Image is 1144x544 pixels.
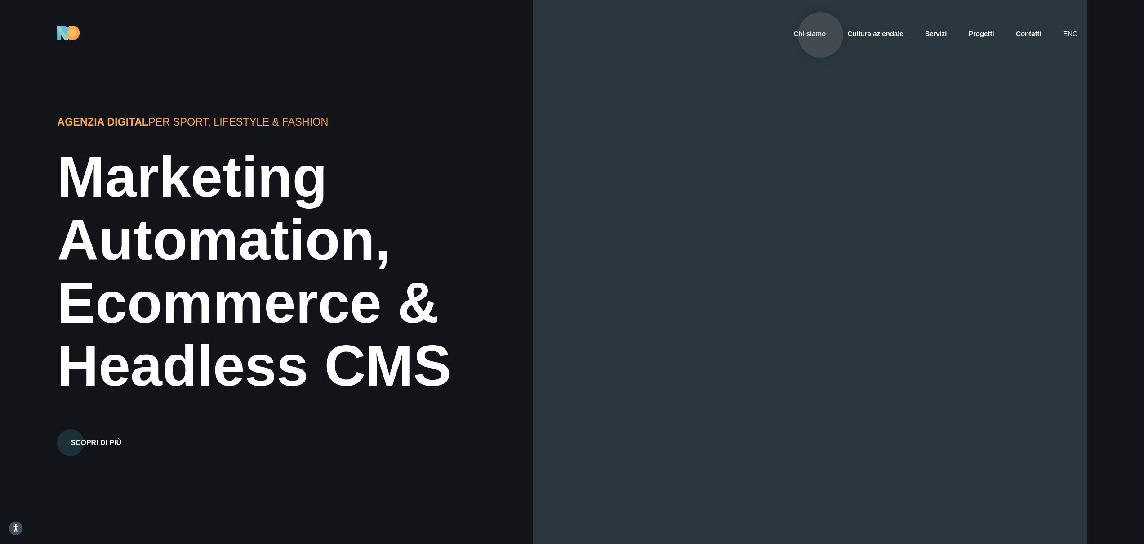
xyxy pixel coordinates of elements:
[57,414,135,456] a: Scopri di più
[847,29,904,39] a: Cultura aziendale
[792,29,827,39] a: Chi siamo
[57,335,626,398] div: Headless CMS
[57,26,80,40] img: Ride On Agency
[57,116,148,128] span: Agenzia Digital
[57,209,626,272] div: Automation,
[924,29,948,39] a: Servizi
[57,429,135,456] button: Scopri di più
[968,29,995,39] a: Progetti
[57,114,486,130] div: per Sport, Lifestyle & Fashion
[1062,29,1079,39] a: eng
[57,146,626,209] div: Marketing
[1015,29,1042,39] a: Contatti
[57,272,626,335] div: Ecommerce &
